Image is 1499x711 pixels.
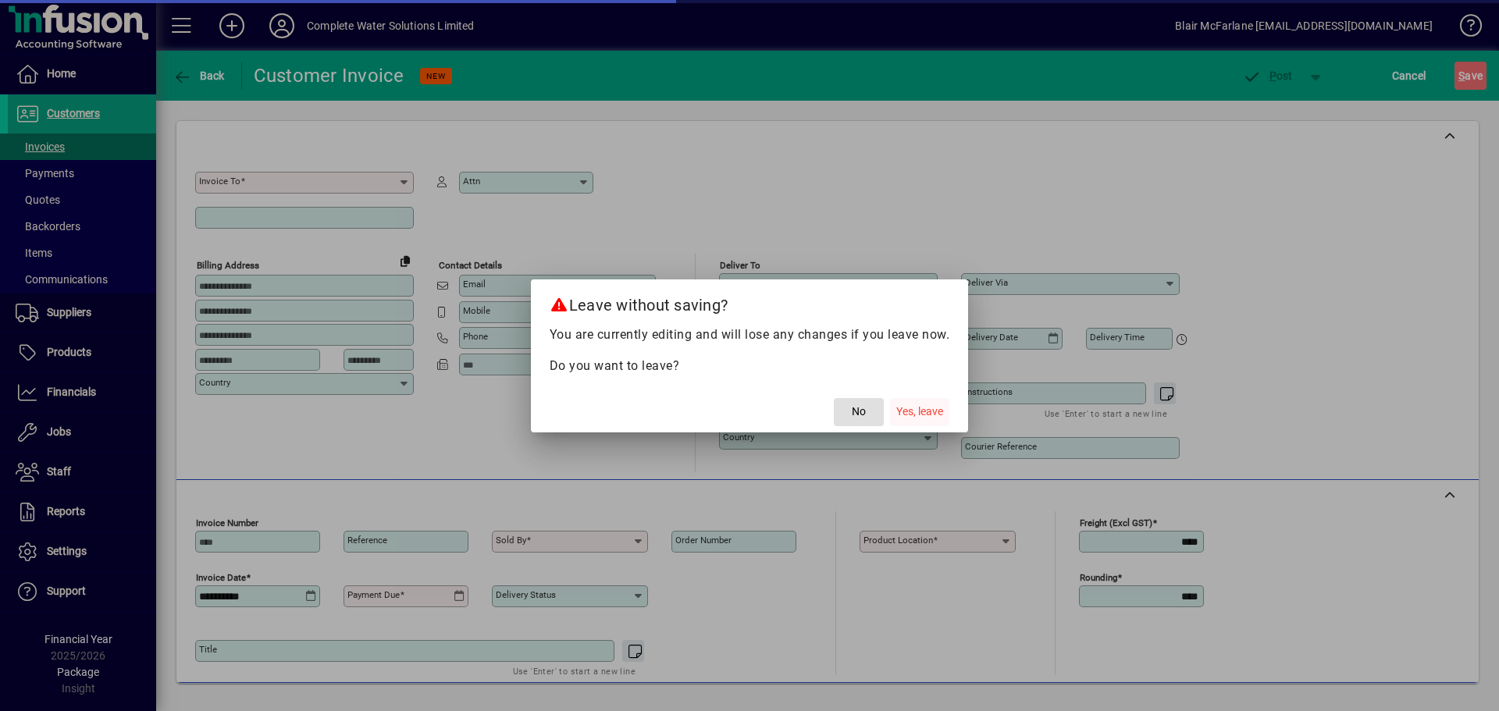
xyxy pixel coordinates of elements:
[834,398,884,426] button: No
[890,398,949,426] button: Yes, leave
[531,279,969,325] h2: Leave without saving?
[550,325,950,344] p: You are currently editing and will lose any changes if you leave now.
[896,403,943,420] span: Yes, leave
[550,357,950,375] p: Do you want to leave?
[852,403,866,420] span: No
